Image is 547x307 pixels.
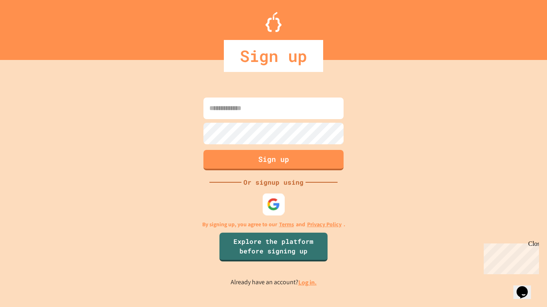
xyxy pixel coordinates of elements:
iframe: chat widget [513,275,539,299]
a: Explore the platform before signing up [219,233,328,261]
p: By signing up, you agree to our and . [202,220,345,229]
a: Privacy Policy [307,220,342,229]
iframe: chat widget [481,240,539,274]
div: Or signup using [241,177,306,187]
a: Terms [279,220,294,229]
div: Sign up [224,40,323,72]
a: Log in. [298,278,317,287]
p: Already have an account? [231,277,317,287]
div: Chat with us now!Close [3,3,55,51]
img: google-icon.svg [267,198,280,211]
img: Logo.svg [265,12,282,32]
button: Sign up [203,150,344,170]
